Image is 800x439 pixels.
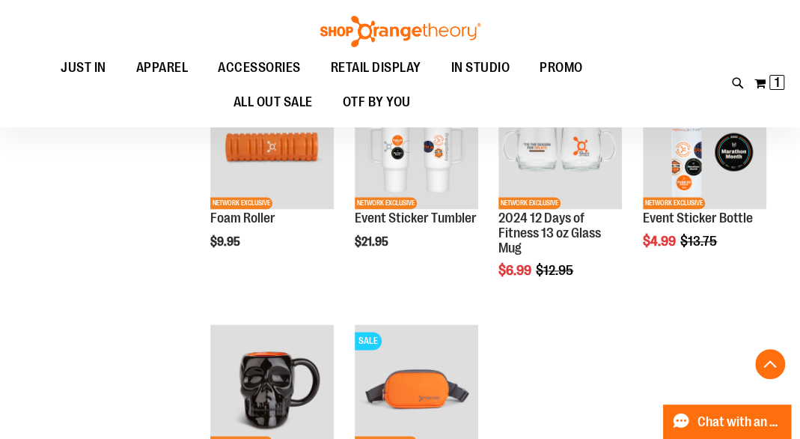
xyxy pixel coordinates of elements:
span: $6.99 [498,263,534,278]
div: product [203,78,341,287]
span: OTF BY YOU [343,85,411,119]
span: APPAREL [136,51,189,85]
span: PROMO [540,51,583,85]
span: NETWORK EXCLUSIVE [643,197,705,209]
span: Chat with an Expert [697,415,782,429]
a: Foam RollerNEWNETWORK EXCLUSIVE [210,85,334,211]
span: 1 [775,75,780,90]
a: OTF 40 oz. Sticker TumblerNEWNETWORK EXCLUSIVE [355,85,478,211]
span: ALL OUT SALE [233,85,313,119]
span: JUST IN [61,51,106,85]
a: Event Sticker Tumbler [355,211,477,225]
span: RETAIL DISPLAY [331,51,421,85]
a: Main image of 2024 12 Days of Fitness 13 oz Glass MugSALENETWORK EXCLUSIVE [498,85,622,211]
a: Foam Roller [210,211,275,225]
img: Event Sticker Bottle [643,85,766,209]
span: NETWORK EXCLUSIVE [355,197,417,209]
img: Foam Roller [210,85,334,209]
span: $4.99 [643,234,678,249]
span: $13.75 [680,234,719,249]
span: $12.95 [536,263,575,278]
span: IN STUDIO [451,51,510,85]
div: product [491,78,629,316]
a: Event Sticker Bottle [643,211,753,225]
span: NETWORK EXCLUSIVE [498,197,561,209]
div: product [635,78,774,287]
span: $9.95 [210,235,242,249]
a: Event Sticker BottleSALENETWORK EXCLUSIVE [643,85,766,211]
a: 2024 12 Days of Fitness 13 oz Glass Mug [498,211,601,255]
img: Main image of 2024 12 Days of Fitness 13 oz Glass Mug [498,85,622,209]
span: SALE [355,332,382,350]
span: $21.95 [355,235,391,249]
span: NETWORK EXCLUSIVE [210,197,272,209]
span: ACCESSORIES [218,51,301,85]
div: product [347,78,486,287]
img: OTF 40 oz. Sticker Tumbler [355,85,478,209]
button: Back To Top [755,349,785,379]
button: Chat with an Expert [663,405,792,439]
img: Shop Orangetheory [318,16,483,47]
